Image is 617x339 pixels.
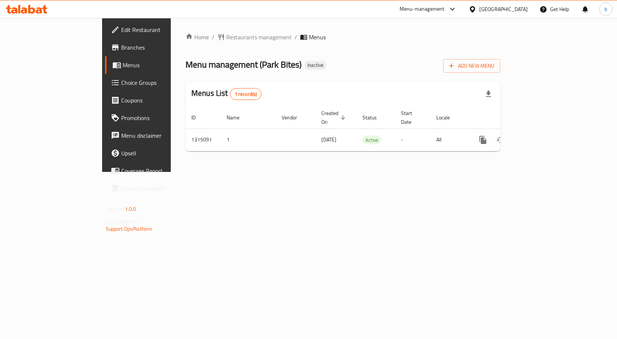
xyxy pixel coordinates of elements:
[191,88,261,100] h2: Menus List
[105,39,205,56] a: Branches
[479,5,528,13] div: [GEOGRAPHIC_DATA]
[121,25,199,34] span: Edit Restaurant
[123,61,199,69] span: Menus
[401,109,422,126] span: Start Date
[436,113,459,122] span: Locale
[105,144,205,162] a: Upsell
[106,217,140,226] span: Get support on:
[443,59,500,73] button: Add New Menu
[105,91,205,109] a: Coupons
[121,184,199,193] span: Grocery Checklist
[121,43,199,52] span: Branches
[221,129,276,151] td: 1
[605,5,607,13] span: b
[282,113,307,122] span: Vendor
[217,33,292,42] a: Restaurants management
[230,91,261,98] span: 1 record(s)
[362,136,381,144] span: Active
[121,166,199,175] span: Coverage Report
[492,131,509,149] button: Change Status
[185,33,500,42] nav: breadcrumb
[474,131,492,149] button: more
[105,74,205,91] a: Choice Groups
[304,62,326,68] span: Inactive
[105,162,205,180] a: Coverage Report
[105,109,205,127] a: Promotions
[227,113,249,122] span: Name
[309,33,326,42] span: Menus
[121,149,199,158] span: Upsell
[295,33,297,42] li: /
[468,107,551,129] th: Actions
[212,33,214,42] li: /
[430,129,468,151] td: All
[480,85,497,103] div: Export file
[105,180,205,197] a: Grocery Checklist
[121,96,199,105] span: Coupons
[191,113,205,122] span: ID
[121,131,199,140] span: Menu disclaimer
[321,109,348,126] span: Created On
[105,56,205,74] a: Menus
[185,107,551,151] table: enhanced table
[362,113,386,122] span: Status
[321,135,336,144] span: [DATE]
[121,113,199,122] span: Promotions
[449,61,494,71] span: Add New Menu
[106,204,124,214] span: Version:
[185,56,302,73] span: Menu management ( Park Bites )
[105,21,205,39] a: Edit Restaurant
[125,204,136,214] span: 1.0.0
[362,136,381,144] div: Active
[106,224,152,234] a: Support.OpsPlatform
[395,129,430,151] td: -
[121,78,199,87] span: Choice Groups
[400,5,445,14] div: Menu-management
[304,61,326,70] div: Inactive
[105,127,205,144] a: Menu disclaimer
[226,33,292,42] span: Restaurants management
